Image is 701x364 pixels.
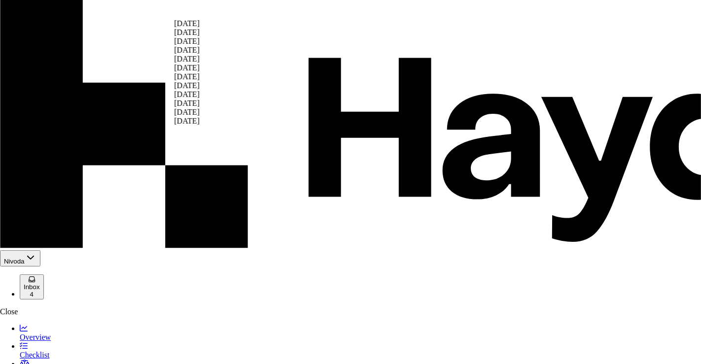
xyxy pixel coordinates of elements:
div: [DATE] [174,46,200,55]
div: [DATE] [174,28,200,37]
div: [DATE] [174,64,200,72]
div: [DATE] [174,37,200,46]
div: [DATE] [174,117,200,126]
div: [DATE] [174,55,200,64]
div: [DATE] [174,108,200,117]
div: [DATE] [174,19,200,28]
div: [DATE] [174,72,200,81]
div: [DATE] [174,90,200,99]
div: [DATE] [174,99,200,108]
div: [DATE] [174,81,200,90]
